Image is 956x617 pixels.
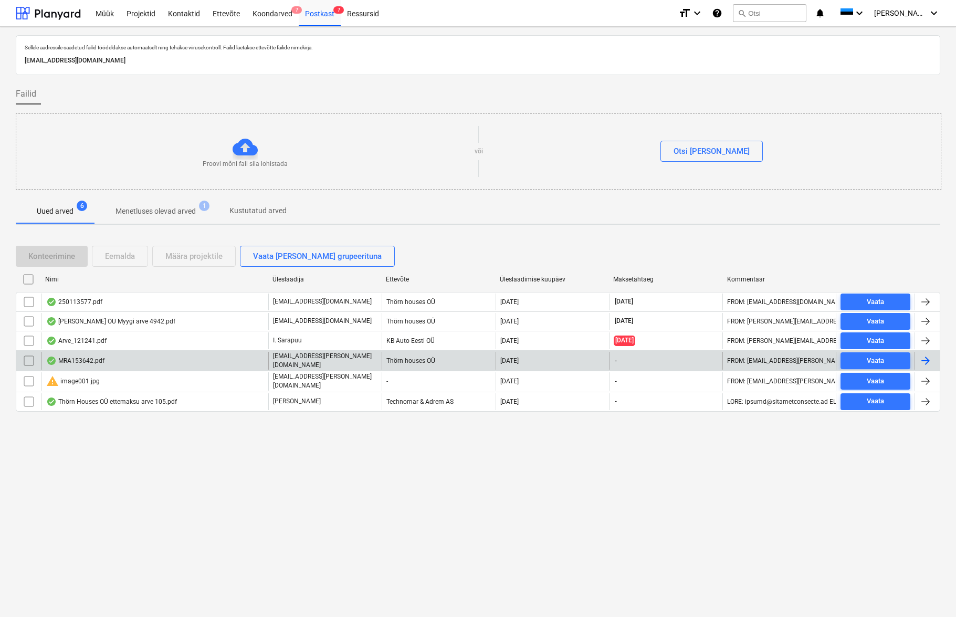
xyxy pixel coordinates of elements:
[928,7,940,19] i: keyboard_arrow_down
[500,378,519,385] div: [DATE]
[273,372,377,390] p: [EMAIL_ADDRESS][PERSON_NAME][DOMAIN_NAME]
[382,372,495,390] div: -
[25,44,931,51] p: Sellele aadressile saadetud failid töödeldakse automaatselt ning tehakse viirusekontroll. Failid ...
[841,294,910,310] button: Vaata
[115,206,196,217] p: Menetluses olevad arved
[904,567,956,617] iframe: Chat Widget
[77,201,87,211] span: 6
[904,567,956,617] div: Віджет чату
[37,206,73,217] p: Uued arved
[841,373,910,390] button: Vaata
[614,297,634,306] span: [DATE]
[273,397,321,406] p: [PERSON_NAME]
[613,276,718,283] div: Maksetähtaeg
[614,317,634,326] span: [DATE]
[273,336,302,345] p: I. Sarapuu
[203,160,288,169] p: Proovi mõni fail siia lohistada
[240,246,395,267] button: Vaata [PERSON_NAME] grupeerituna
[614,397,618,406] span: -
[382,313,495,330] div: Thörn houses OÜ
[674,144,750,158] div: Otsi [PERSON_NAME]
[382,294,495,310] div: Thörn houses OÜ
[16,113,941,190] div: Proovi mõni fail siia lohistadavõiOtsi [PERSON_NAME]
[273,297,372,306] p: [EMAIL_ADDRESS][DOMAIN_NAME]
[46,298,57,306] div: Andmed failist loetud
[867,395,884,407] div: Vaata
[841,313,910,330] button: Vaata
[500,276,605,283] div: Üleslaadimise kuupäev
[867,316,884,328] div: Vaata
[229,205,287,216] p: Kustutatud arved
[841,352,910,369] button: Vaata
[46,357,104,365] div: MRA153642.pdf
[46,398,57,406] div: Andmed failist loetud
[475,147,483,156] p: või
[815,7,825,19] i: notifications
[46,337,107,345] div: Arve_121241.pdf
[853,7,866,19] i: keyboard_arrow_down
[867,296,884,308] div: Vaata
[46,398,177,406] div: Thörn Houses OÜ ettemaksu arve 105.pdf
[46,375,59,388] span: warning
[738,9,746,17] span: search
[273,317,372,326] p: [EMAIL_ADDRESS][DOMAIN_NAME]
[660,141,763,162] button: Otsi [PERSON_NAME]
[614,336,635,346] span: [DATE]
[867,355,884,367] div: Vaata
[46,357,57,365] div: Andmed failist loetud
[500,318,519,325] div: [DATE]
[841,393,910,410] button: Vaata
[382,332,495,349] div: KB Auto Eesti OÜ
[16,88,36,100] span: Failid
[199,201,209,211] span: 1
[867,335,884,347] div: Vaata
[272,276,377,283] div: Üleslaadija
[500,357,519,364] div: [DATE]
[291,6,302,14] span: 7
[841,332,910,349] button: Vaata
[333,6,344,14] span: 7
[874,9,927,17] span: [PERSON_NAME]
[386,276,491,283] div: Ettevõte
[46,375,100,388] div: image001.jpg
[678,7,691,19] i: format_size
[727,276,832,283] div: Kommentaar
[500,337,519,344] div: [DATE]
[46,317,57,326] div: Andmed failist loetud
[46,337,57,345] div: Andmed failist loetud
[253,249,382,263] div: Vaata [PERSON_NAME] grupeerituna
[867,375,884,388] div: Vaata
[273,352,377,370] p: [EMAIL_ADDRESS][PERSON_NAME][DOMAIN_NAME]
[500,298,519,306] div: [DATE]
[45,276,264,283] div: Nimi
[691,7,703,19] i: keyboard_arrow_down
[46,317,175,326] div: [PERSON_NAME] OU Myygi arve 4942.pdf
[382,352,495,370] div: Thörn houses OÜ
[614,377,618,386] span: -
[733,4,806,22] button: Otsi
[25,55,931,66] p: [EMAIL_ADDRESS][DOMAIN_NAME]
[614,357,618,365] span: -
[712,7,722,19] i: Abikeskus
[500,398,519,405] div: [DATE]
[46,298,102,306] div: 250113577.pdf
[382,393,495,410] div: Technomar & Adrem AS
